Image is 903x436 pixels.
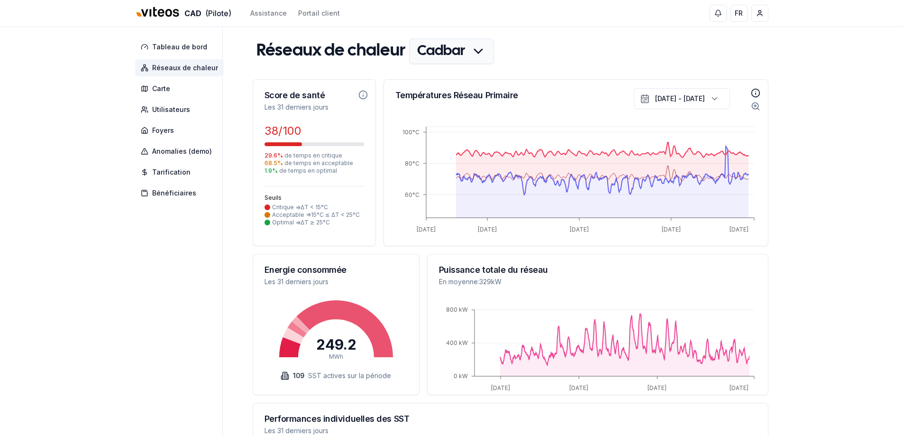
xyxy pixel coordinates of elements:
[417,43,486,60] h1: Cadbar
[205,8,231,19] span: (Pilote)
[152,105,190,114] span: Utilisateurs
[446,306,468,313] tspan: 800 kW
[417,226,436,233] tspan: [DATE]
[135,143,228,160] a: Anomalies (demo)
[135,101,228,118] a: Utilisateurs
[135,164,228,181] a: Tarification
[439,277,757,287] p: En moyenne : 329 kW
[265,159,364,167] span: de temps en acceptable
[152,126,174,135] span: Foyers
[329,353,343,360] tspan: MWh
[135,185,228,202] a: Bénéficiaires
[135,38,228,56] a: Tableau de bord
[272,219,330,226] span: Optimal => ΔT ≥ 25°C
[135,59,228,76] a: Réseaux de chaleur
[395,91,757,100] h3: Températures Réseau Primaire
[152,188,196,198] span: Bénéficiaires
[152,84,170,93] span: Carte
[569,384,588,391] tspan: [DATE]
[265,91,364,100] h3: Score de santé
[751,102,760,111] button: Informations sur le zoom
[272,204,328,211] span: Critique => ΔT < 15°C
[265,415,757,423] h3: Performances individuelles des SST
[265,159,283,167] span: 68.5 %
[265,123,301,139] span: 38 /100
[152,42,207,52] span: Tableau de bord
[316,336,356,353] tspan: 249.2
[250,9,287,18] a: Assistance
[265,266,408,274] h3: Energie consommée
[446,339,468,346] tspan: 400 kW
[152,167,191,177] span: Tarification
[135,3,231,24] a: CAD(Pilote)
[265,152,364,159] span: de temps en critique
[308,371,391,380] span: SST actives sur la période
[648,384,666,391] tspan: [DATE]
[405,160,420,167] tspan: 80°C
[293,371,304,380] span: 109
[655,94,705,103] div: [DATE] - [DATE]
[272,211,360,219] span: Acceptable => 15°C ≤ ΔT < 25°C
[265,426,757,436] p: Les 31 derniers jours
[265,277,408,287] p: Les 31 derniers jours
[256,42,405,61] h1: Réseaux de chaleur
[265,152,283,159] span: 29.6 %
[265,102,364,112] p: Les 31 derniers jours
[634,88,730,109] button: [DATE] - [DATE]
[265,167,278,174] span: 1.9 %
[478,226,497,233] tspan: [DATE]
[152,147,212,156] span: Anomalies (demo)
[265,194,364,202] div: Seuils
[454,372,468,380] tspan: 0 kW
[751,88,760,98] button: Informations sur la température
[184,8,201,19] span: CAD
[135,80,228,97] a: Carte
[135,122,228,139] a: Foyers
[358,90,368,100] button: Informations sur le score de santé
[661,226,680,233] tspan: [DATE]
[730,5,748,22] button: FR
[735,9,743,18] span: FR
[135,1,181,24] img: Viteos - CAD Logo
[405,191,420,198] tspan: 60°C
[569,226,588,233] tspan: [DATE]
[402,129,420,136] tspan: 100°C
[298,9,340,18] a: Portail client
[439,266,757,274] h3: Puissance totale du réseau
[730,384,748,391] tspan: [DATE]
[265,167,364,175] span: de temps en optimal
[152,63,218,73] span: Réseaux de chaleur
[491,384,510,391] tspan: [DATE]
[730,226,748,233] tspan: [DATE]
